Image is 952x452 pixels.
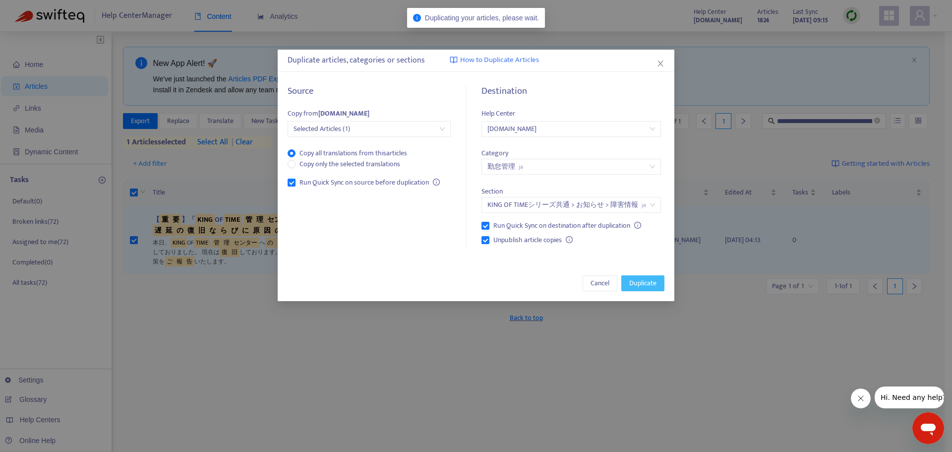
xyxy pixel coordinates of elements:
[425,14,539,22] span: Duplicating your articles, please wait.
[413,14,421,22] span: info-circle
[450,55,539,66] a: How to Duplicate Articles
[642,200,646,210] span: ja
[629,278,656,289] span: Duplicate
[288,55,664,66] div: Duplicate articles, categories or sections
[296,177,433,188] span: Run Quick Sync on source before duplication
[656,60,664,67] span: close
[481,108,515,119] span: Help Center
[487,197,655,212] span: KING OF TIMEシリーズ共通 > お知らせ > 障害情報
[481,186,503,197] span: Section
[481,147,508,159] span: Category
[296,159,404,170] span: Copy only the selected translations
[591,278,609,289] span: Cancel
[433,179,440,186] span: info-circle
[294,122,445,136] span: Selected Articles (1)
[296,148,411,159] span: Copy all translations from this articles
[6,7,71,15] span: Hi. Need any help?
[634,222,641,229] span: info-circle
[851,388,871,408] iframe: メッセージを閉じる
[460,55,539,66] span: How to Duplicate Articles
[487,122,655,136] span: support.ta.kingoftime.jp
[288,86,451,97] h5: Source
[875,387,944,408] iframe: 会社からのメッセージ
[566,236,573,243] span: info-circle
[481,86,661,97] h5: Destination
[450,56,458,64] img: image-link
[583,275,617,291] button: Cancel
[487,159,655,174] span: 勤怠管理
[655,58,666,69] button: Close
[489,220,634,231] span: Run Quick Sync on destination after duplication
[912,412,944,444] iframe: メッセージングウィンドウを開くボタン
[519,162,523,172] span: ja
[621,275,664,291] button: Duplicate
[318,108,369,119] strong: [DOMAIN_NAME]
[288,108,369,119] span: Copy from
[489,235,566,246] span: Unpublish article copies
